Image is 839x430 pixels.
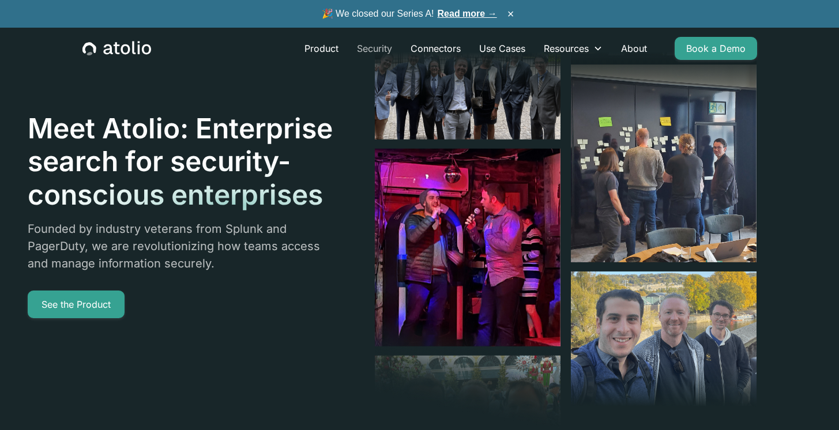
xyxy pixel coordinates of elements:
a: Product [295,37,348,60]
div: Resources [535,37,612,60]
img: image [375,149,560,346]
img: image [571,64,757,262]
a: Read more → [438,9,497,18]
span: 🎉 We closed our Series A! [322,7,497,21]
iframe: Chat Widget [781,375,839,430]
a: Security [348,37,401,60]
a: Use Cases [470,37,535,60]
a: Book a Demo [675,37,757,60]
a: About [612,37,656,60]
img: image [571,271,757,408]
p: Founded by industry veterans from Splunk and PagerDuty, we are revolutionizing how teams access a... [28,220,334,272]
h1: Meet Atolio: Enterprise search for security-conscious enterprises [28,112,334,212]
div: Resources [544,42,589,55]
a: See the Product [28,291,125,318]
a: Connectors [401,37,470,60]
a: home [82,41,151,56]
button: × [504,7,518,20]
